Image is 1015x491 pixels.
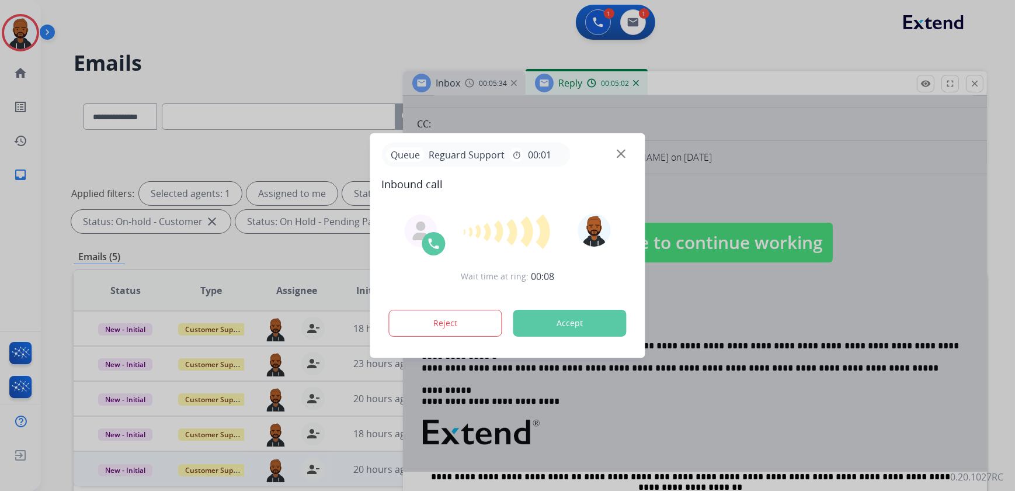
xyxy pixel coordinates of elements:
mat-icon: timer [512,150,522,160]
img: avatar [578,214,610,247]
img: close-button [617,150,625,158]
span: 00:01 [529,148,552,162]
p: 0.20.1027RC [950,470,1003,484]
button: Reject [389,310,502,337]
img: call-icon [427,237,441,251]
span: Inbound call [382,176,634,192]
span: Reguard Support [425,148,510,162]
button: Accept [513,310,627,337]
span: Wait time at ring: [461,271,529,282]
p: Queue [387,147,425,162]
img: agent-avatar [412,222,430,240]
span: 00:08 [531,269,554,283]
